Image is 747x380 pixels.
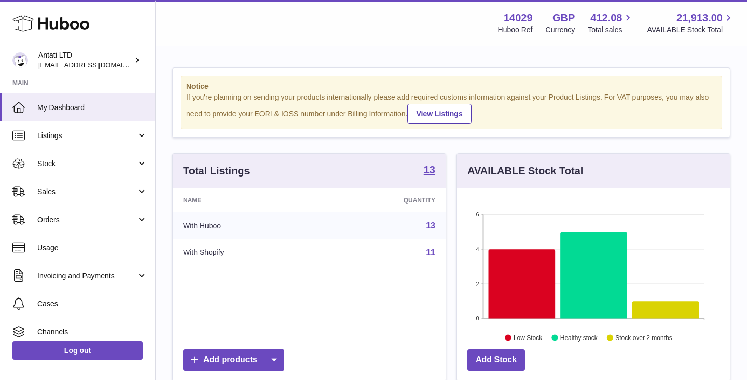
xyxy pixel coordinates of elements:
[12,52,28,68] img: toufic@antatiskin.com
[615,334,672,341] text: Stock over 2 months
[476,315,479,321] text: 0
[467,164,583,178] h3: AVAILABLE Stock Total
[320,188,446,212] th: Quantity
[186,82,716,91] strong: Notice
[426,221,435,230] a: 13
[37,187,136,197] span: Sales
[37,103,147,113] span: My Dashboard
[560,334,598,341] text: Healthy stock
[183,349,284,371] a: Add products
[12,341,143,360] a: Log out
[426,248,435,257] a: 11
[476,211,479,218] text: 6
[37,327,147,337] span: Channels
[424,165,435,175] strong: 13
[676,11,723,25] span: 21,913.00
[647,11,735,35] a: 21,913.00 AVAILABLE Stock Total
[38,50,132,70] div: Antati LTD
[37,131,136,141] span: Listings
[37,243,147,253] span: Usage
[407,104,471,124] a: View Listings
[173,239,320,266] td: With Shopify
[590,11,622,25] span: 412.08
[424,165,435,177] a: 13
[552,11,575,25] strong: GBP
[498,25,533,35] div: Huboo Ref
[173,212,320,239] td: With Huboo
[514,334,543,341] text: Low Stock
[37,299,147,309] span: Cases
[37,271,136,281] span: Invoicing and Payments
[504,11,533,25] strong: 14029
[647,25,735,35] span: AVAILABLE Stock Total
[588,11,634,35] a: 412.08 Total sales
[37,215,136,225] span: Orders
[546,25,575,35] div: Currency
[173,188,320,212] th: Name
[183,164,250,178] h3: Total Listings
[37,159,136,169] span: Stock
[467,349,525,371] a: Add Stock
[38,61,153,69] span: [EMAIL_ADDRESS][DOMAIN_NAME]
[186,92,716,124] div: If you're planning on sending your products internationally please add required customs informati...
[588,25,634,35] span: Total sales
[476,246,479,252] text: 4
[476,280,479,287] text: 2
